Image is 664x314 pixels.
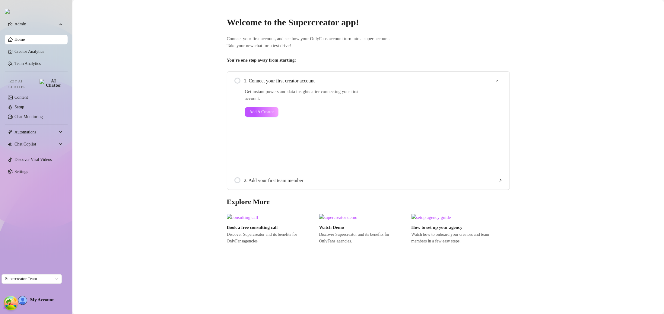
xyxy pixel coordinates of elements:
[319,214,407,221] img: supercreator demo
[14,61,41,66] a: Team Analytics
[411,214,499,221] img: setup agency guide
[8,22,13,27] span: crown
[14,37,25,42] a: Home
[14,127,57,137] span: Automations
[382,88,502,165] iframe: Add Creators
[8,78,37,90] span: Izzy AI Chatter
[245,107,367,117] a: Add A Creator
[14,95,28,100] a: Content
[227,17,510,28] h2: Welcome to the Supercreator app!
[234,173,502,188] div: 2. Add your first team member
[245,107,279,117] button: Add A Creator
[14,139,57,149] span: Chat Copilot
[495,79,499,82] span: expanded
[319,214,407,245] a: Watch DemoDiscover Supercreator and its benefits for OnlyFans agencies.
[5,274,58,284] span: Supercreator Team
[8,142,12,146] img: Chat Copilot
[234,73,502,88] div: 1. Connect your first creator account
[14,19,57,29] span: Admin
[14,157,52,162] a: Discover Viral Videos
[5,9,10,14] img: logo.svg
[14,114,43,119] a: Chat Monitoring
[411,214,499,245] a: How to set up your agencyWatch how to onboard your creators and team members in a few easy steps.
[3,305,7,309] span: build
[227,35,510,50] span: Connect your first account, and see how your OnlyFans account turn into a super account. Take you...
[499,178,502,182] span: collapsed
[18,296,27,305] img: AD_cMMTxCeTpmN1d5MnKJ1j-_uXZCpTKapSSqNGg4PyXtR_tCW7gZXTNmFz2tpVv9LSyNV7ff1CaS4f4q0HLYKULQOwoM5GQR...
[8,130,13,135] span: thunderbolt
[227,197,510,207] h3: Explore More
[227,231,314,245] span: Discover Supercreator and its benefits for OnlyFans agencies
[411,231,499,245] span: Watch how to onboard your creators and team members in a few easy steps.
[227,225,278,230] strong: Book a free consulting call
[227,58,296,62] strong: You’re one step away from starting:
[5,297,17,309] button: Open Tanstack query devtools
[14,169,28,174] a: Settings
[411,225,462,230] strong: How to set up your agency
[227,214,314,245] a: Book a free consulting callDiscover Supercreator and its benefits for OnlyFansagencies
[249,110,274,114] span: Add A Creator
[245,88,367,102] span: Get instant powers and data insights after connecting your first account.
[244,177,502,184] span: 2. Add your first team member
[244,77,502,85] span: 1. Connect your first creator account
[14,47,63,56] a: Creator Analytics
[319,225,344,230] strong: Watch Demo
[319,231,407,245] span: Discover Supercreator and its benefits for OnlyFans agencies.
[227,214,314,221] img: consulting call
[14,105,24,109] a: Setup
[30,297,54,302] span: My Account
[40,79,63,88] img: AI Chatter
